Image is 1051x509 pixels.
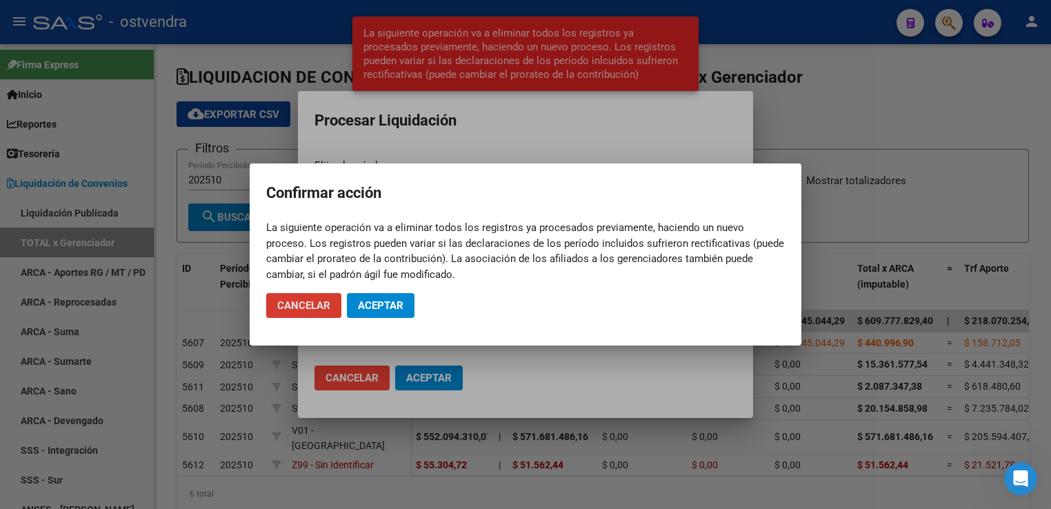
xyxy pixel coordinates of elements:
mat-dialog-content: La siguiente operación va a eliminar todos los registros ya procesados previamente, haciendo un n... [250,220,801,282]
button: Aceptar [347,293,414,318]
h2: Confirmar acción [266,180,785,206]
iframe: Intercom live chat [1004,462,1037,495]
button: Cancelar [266,293,341,318]
span: Cancelar [277,299,330,312]
span: Aceptar [358,299,403,312]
